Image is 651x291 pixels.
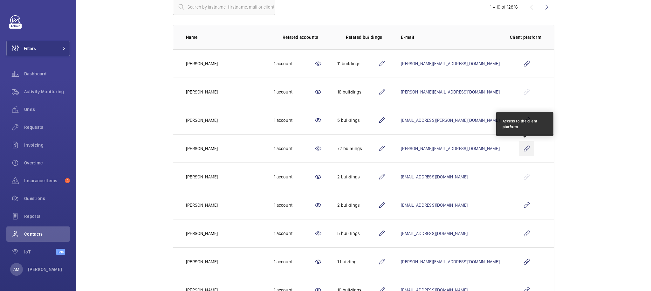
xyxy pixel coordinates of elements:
[186,230,218,237] p: [PERSON_NAME]
[346,34,382,40] p: Related buildings
[503,118,547,130] div: Access to the client platform
[24,142,70,148] span: Invoicing
[401,174,468,179] a: [EMAIL_ADDRESS][DOMAIN_NAME]
[337,117,378,123] div: 5 buildings
[337,89,378,95] div: 16 buildings
[401,61,499,66] a: [PERSON_NAME][EMAIL_ADDRESS][DOMAIN_NAME]
[337,60,378,67] div: 11 buildings
[24,195,70,202] span: Questions
[274,60,314,67] div: 1 account
[401,231,468,236] a: [EMAIL_ADDRESS][DOMAIN_NAME]
[24,106,70,113] span: Units
[401,34,499,40] p: E-mail
[401,203,468,208] a: [EMAIL_ADDRESS][DOMAIN_NAME]
[186,60,218,67] p: [PERSON_NAME]
[401,146,499,151] a: [PERSON_NAME][EMAIL_ADDRESS][DOMAIN_NAME]
[13,266,19,273] p: AM
[24,71,70,77] span: Dashboard
[186,145,218,152] p: [PERSON_NAME]
[274,145,314,152] div: 1 account
[24,231,70,237] span: Contacts
[274,174,314,180] div: 1 account
[56,249,65,255] span: Beta
[490,4,518,10] div: 1 – 10 of 12816
[24,45,36,52] span: Filters
[337,145,378,152] div: 72 buildings
[24,124,70,130] span: Requests
[337,202,378,208] div: 2 buildings
[401,259,499,264] a: [PERSON_NAME][EMAIL_ADDRESS][DOMAIN_NAME]
[283,34,319,40] p: Related accounts
[24,88,70,95] span: Activity Monitoring
[186,202,218,208] p: [PERSON_NAME]
[274,230,314,237] div: 1 account
[401,118,499,123] a: [EMAIL_ADDRESS][PERSON_NAME][DOMAIN_NAME]
[337,259,378,265] div: 1 building
[6,41,70,56] button: Filters
[24,177,62,184] span: Insurance items
[28,266,62,273] p: [PERSON_NAME]
[186,89,218,95] p: [PERSON_NAME]
[24,213,70,219] span: Reports
[337,174,378,180] div: 2 buildings
[337,230,378,237] div: 5 buildings
[186,259,218,265] p: [PERSON_NAME]
[274,89,314,95] div: 1 account
[510,34,541,40] p: Client platform
[186,34,264,40] p: Name
[274,117,314,123] div: 1 account
[401,89,499,94] a: [PERSON_NAME][EMAIL_ADDRESS][DOMAIN_NAME]
[24,160,70,166] span: Overtime
[24,249,56,255] span: IoT
[274,202,314,208] div: 1 account
[186,174,218,180] p: [PERSON_NAME]
[274,259,314,265] div: 1 account
[65,178,70,183] span: 4
[186,117,218,123] p: [PERSON_NAME]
